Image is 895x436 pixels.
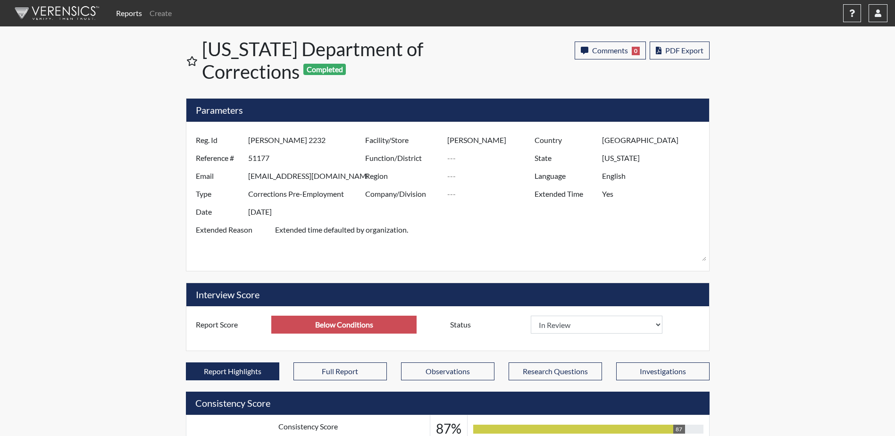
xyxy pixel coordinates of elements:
[447,167,537,185] input: ---
[443,316,531,334] label: Status
[401,362,494,380] button: Observations
[189,185,248,203] label: Type
[189,131,248,149] label: Reg. Id
[112,4,146,23] a: Reports
[186,392,710,415] h5: Consistency Score
[358,167,448,185] label: Region
[189,149,248,167] label: Reference #
[575,42,646,59] button: Comments0
[509,362,602,380] button: Research Questions
[602,149,706,167] input: ---
[248,203,368,221] input: ---
[248,185,368,203] input: ---
[189,167,248,185] label: Email
[303,64,346,75] span: Completed
[189,203,248,221] label: Date
[358,185,448,203] label: Company/Division
[146,4,176,23] a: Create
[358,149,448,167] label: Function/District
[189,316,272,334] label: Report Score
[189,221,275,261] label: Extended Reason
[447,185,537,203] input: ---
[527,185,602,203] label: Extended Time
[293,362,387,380] button: Full Report
[202,38,449,83] h1: [US_STATE] Department of Corrections
[447,131,537,149] input: ---
[358,131,448,149] label: Facility/Store
[616,362,710,380] button: Investigations
[602,167,706,185] input: ---
[527,167,602,185] label: Language
[527,149,602,167] label: State
[527,131,602,149] label: Country
[592,46,628,55] span: Comments
[248,131,368,149] input: ---
[665,46,703,55] span: PDF Export
[248,167,368,185] input: ---
[271,316,417,334] input: ---
[650,42,710,59] button: PDF Export
[186,99,709,122] h5: Parameters
[248,149,368,167] input: ---
[602,185,706,203] input: ---
[447,149,537,167] input: ---
[186,283,709,306] h5: Interview Score
[673,425,685,434] div: 87
[632,47,640,55] span: 0
[443,316,707,334] div: Document a decision to hire or decline a candiate
[186,362,279,380] button: Report Highlights
[602,131,706,149] input: ---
